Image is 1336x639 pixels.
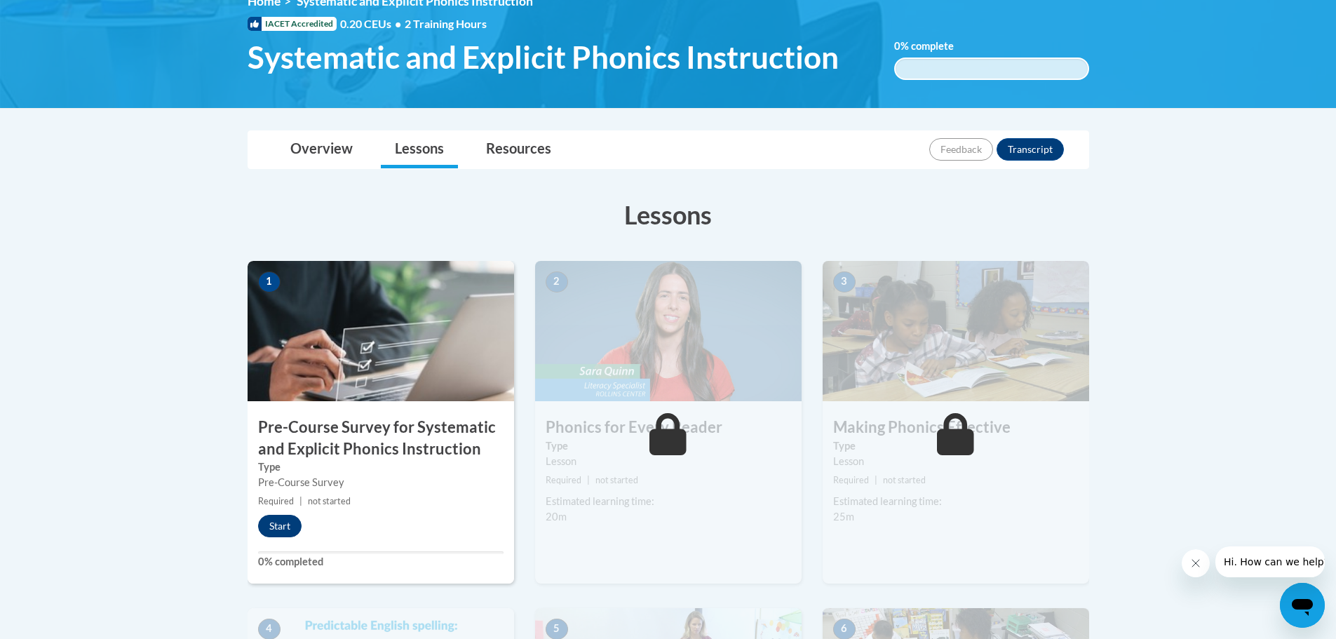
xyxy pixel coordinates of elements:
[823,417,1089,438] h3: Making Phonics Effective
[535,261,802,401] img: Course Image
[395,17,401,30] span: •
[833,494,1079,509] div: Estimated learning time:
[405,17,487,30] span: 2 Training Hours
[535,417,802,438] h3: Phonics for Every Reader
[929,138,993,161] button: Feedback
[823,261,1089,401] img: Course Image
[1215,546,1325,577] iframe: Message from company
[546,475,581,485] span: Required
[997,138,1064,161] button: Transcript
[833,271,856,292] span: 3
[258,475,504,490] div: Pre-Course Survey
[258,554,504,570] label: 0% completed
[248,261,514,401] img: Course Image
[340,16,405,32] span: 0.20 CEUs
[248,39,839,76] span: Systematic and Explicit Phonics Instruction
[8,10,114,21] span: Hi. How can we help?
[381,131,458,168] a: Lessons
[546,454,791,469] div: Lesson
[299,496,302,506] span: |
[258,271,281,292] span: 1
[546,438,791,454] label: Type
[546,511,567,523] span: 20m
[833,454,1079,469] div: Lesson
[546,494,791,509] div: Estimated learning time:
[308,496,351,506] span: not started
[546,271,568,292] span: 2
[595,475,638,485] span: not started
[248,417,514,460] h3: Pre-Course Survey for Systematic and Explicit Phonics Instruction
[894,40,900,52] span: 0
[258,515,302,537] button: Start
[258,496,294,506] span: Required
[587,475,590,485] span: |
[248,17,337,31] span: IACET Accredited
[833,511,854,523] span: 25m
[894,39,975,54] label: % complete
[248,197,1089,232] h3: Lessons
[472,131,565,168] a: Resources
[883,475,926,485] span: not started
[833,438,1079,454] label: Type
[875,475,877,485] span: |
[258,459,504,475] label: Type
[1182,549,1210,577] iframe: Close message
[276,131,367,168] a: Overview
[1280,583,1325,628] iframe: Button to launch messaging window
[833,475,869,485] span: Required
